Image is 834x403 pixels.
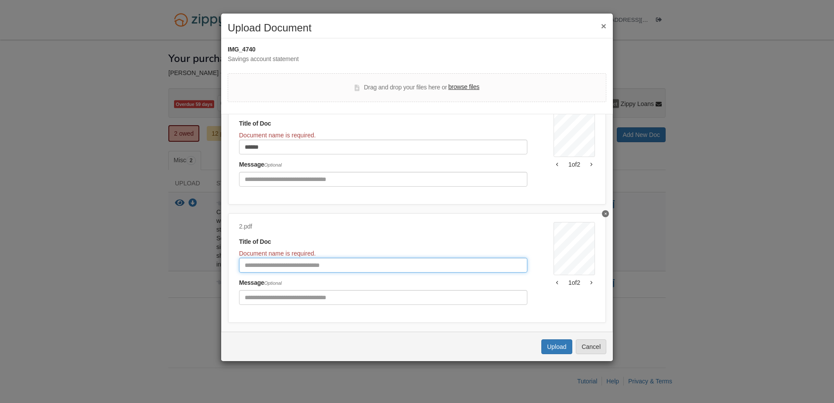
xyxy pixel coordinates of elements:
[239,237,271,247] label: Title of Doc
[355,82,479,93] div: Drag and drop your files here or
[239,222,527,232] div: 2.pdf
[239,290,527,305] input: Include any comments on this document
[228,55,606,64] div: Savings account statement
[541,339,572,354] button: Upload
[239,119,271,129] label: Title of Doc
[601,21,606,31] button: ×
[448,82,479,92] label: browse files
[239,278,282,288] label: Message
[264,162,282,167] span: Optional
[239,258,527,273] input: Document Title
[554,278,595,287] div: 1 of 2
[239,160,282,170] label: Message
[239,249,527,258] div: Document name is required.
[228,45,606,55] div: IMG_4740
[239,131,527,140] div: Document name is required.
[264,280,282,286] span: Optional
[228,22,606,34] h2: Upload Document
[602,210,609,217] button: Delete undefined
[239,172,527,187] input: Include any comments on this document
[239,140,527,154] input: Document Title
[576,339,606,354] button: Cancel
[554,160,595,169] div: 1 of 2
